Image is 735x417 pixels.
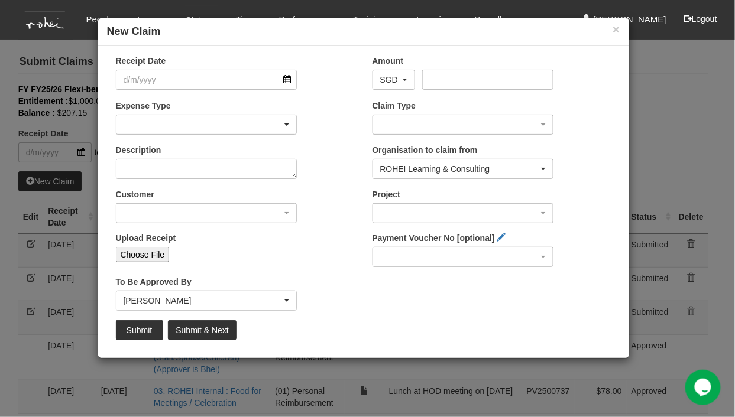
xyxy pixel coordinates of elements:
[116,144,161,156] label: Description
[116,70,297,90] input: d/m/yyyy
[116,320,163,340] input: Submit
[373,159,554,179] button: ROHEI Learning & Consulting
[116,247,170,262] input: Choose File
[373,55,404,67] label: Amount
[373,232,495,244] label: Payment Voucher No [optional]
[116,276,192,288] label: To Be Approved By
[380,163,539,175] div: ROHEI Learning & Consulting
[613,23,620,35] button: ×
[107,25,161,37] b: New Claim
[685,370,723,405] iframe: chat widget
[380,74,400,86] div: SGD
[116,188,154,200] label: Customer
[373,144,478,156] label: Organisation to claim from
[124,295,283,307] div: [PERSON_NAME]
[116,55,166,67] label: Receipt Date
[116,232,176,244] label: Upload Receipt
[373,100,416,112] label: Claim Type
[373,188,400,200] label: Project
[373,70,415,90] button: SGD
[168,320,236,340] input: Submit & Next
[116,100,171,112] label: Expense Type
[116,291,297,311] button: Daniel Low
